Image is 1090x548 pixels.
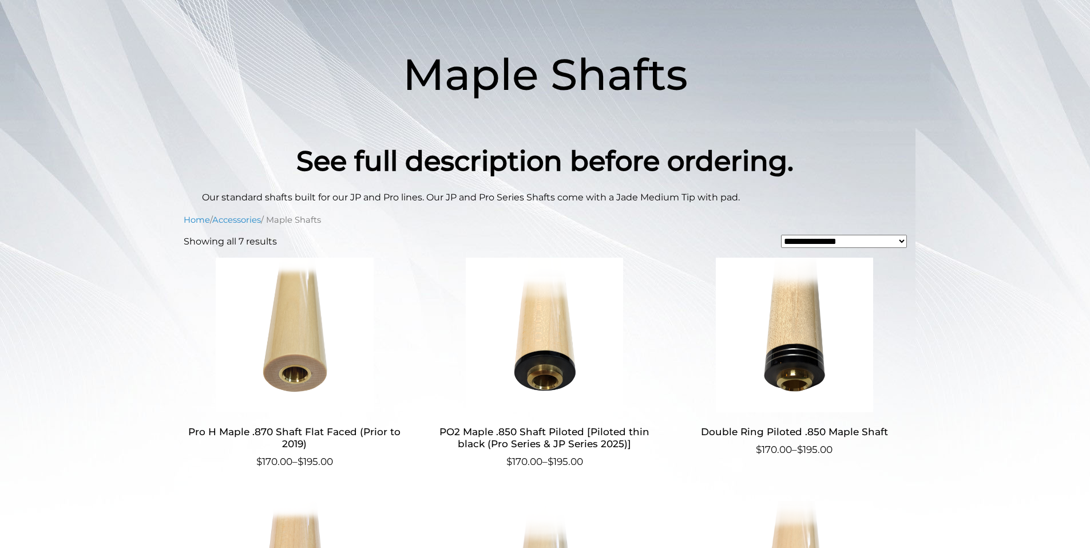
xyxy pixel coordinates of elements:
[298,456,333,467] bdi: 195.00
[184,258,406,469] a: Pro H Maple .870 Shaft Flat Faced (Prior to 2019) $170.00–$195.00
[298,456,303,467] span: $
[184,455,406,470] span: –
[797,444,833,455] bdi: 195.00
[184,421,406,455] h2: Pro H Maple .870 Shaft Flat Faced (Prior to 2019)
[184,215,210,225] a: Home
[506,456,542,467] bdi: 170.00
[683,421,906,443] h2: Double Ring Piloted .850 Maple Shaft
[202,191,889,204] p: Our standard shafts built for our JP and Pro lines. Our JP and Pro Series Shafts come with a Jade...
[756,444,792,455] bdi: 170.00
[548,456,553,467] span: $
[184,214,907,226] nav: Breadcrumb
[433,421,656,455] h2: PO2 Maple .850 Shaft Piloted [Piloted thin black (Pro Series & JP Series 2025)]
[184,258,406,412] img: Pro H Maple .870 Shaft Flat Faced (Prior to 2019)
[433,258,656,412] img: PO2 Maple .850 Shaft Piloted [Piloted thin black (Pro Series & JP Series 2025)]
[683,258,906,412] img: Double Ring Piloted .850 Maple Shaft
[296,144,794,178] strong: See full description before ordering.
[433,258,656,469] a: PO2 Maple .850 Shaft Piloted [Piloted thin black (Pro Series & JP Series 2025)] $170.00–$195.00
[548,456,583,467] bdi: 195.00
[212,215,261,225] a: Accessories
[256,456,262,467] span: $
[781,235,907,248] select: Shop order
[683,258,906,458] a: Double Ring Piloted .850 Maple Shaft $170.00–$195.00
[797,444,803,455] span: $
[403,48,688,101] span: Maple Shafts
[184,235,277,249] p: Showing all 7 results
[433,455,656,470] span: –
[683,443,906,458] span: –
[256,456,292,467] bdi: 170.00
[506,456,512,467] span: $
[756,444,762,455] span: $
